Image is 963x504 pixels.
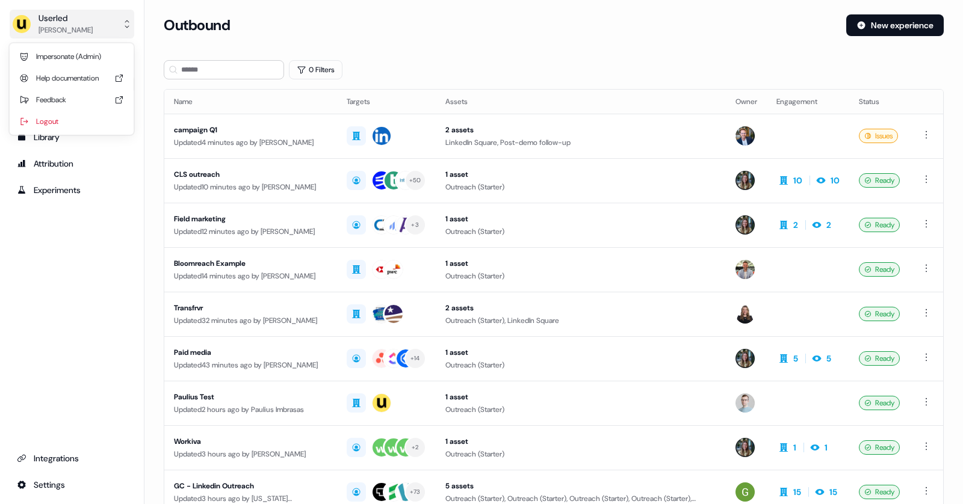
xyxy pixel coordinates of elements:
div: [PERSON_NAME] [39,24,93,36]
div: Help documentation [14,67,129,89]
div: Userled [39,12,93,24]
div: Logout [14,111,129,132]
div: Impersonate (Admin) [14,46,129,67]
button: Userled[PERSON_NAME] [10,10,134,38]
div: Feedback [14,89,129,111]
div: Userled[PERSON_NAME] [10,43,134,135]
